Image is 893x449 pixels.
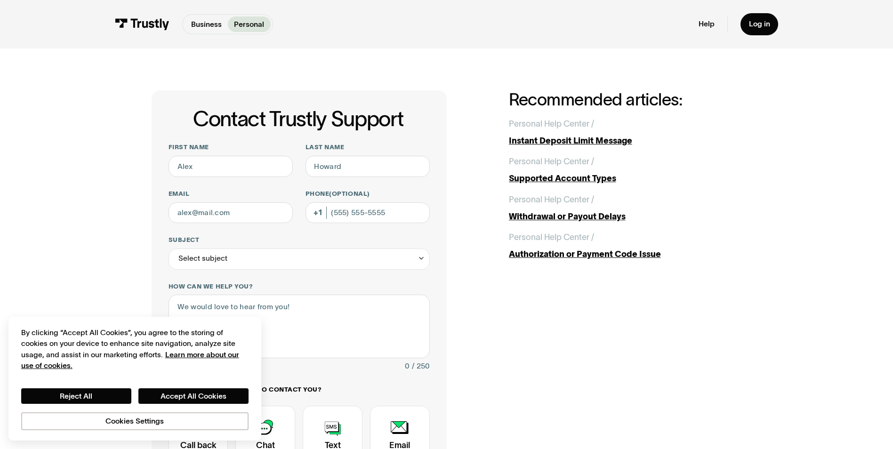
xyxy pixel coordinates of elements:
div: / 250 [412,360,430,373]
label: First name [169,143,293,152]
div: Withdrawal or Payout Delays [509,210,742,223]
a: Personal Help Center /Supported Account Types [509,155,742,185]
div: Privacy [21,327,249,430]
div: Authorization or Payment Code Issue [509,248,742,261]
label: Email [169,190,293,198]
a: Personal Help Center /Withdrawal or Payout Delays [509,193,742,223]
button: Accept All Cookies [138,388,249,404]
input: Howard [306,156,430,177]
div: Personal Help Center / [509,231,594,244]
input: Alex [169,156,293,177]
div: 0 [405,360,410,373]
h2: Recommended articles: [509,90,742,109]
label: Subject [169,236,430,244]
a: Personal Help Center /Instant Deposit Limit Message [509,118,742,147]
h1: Contact Trustly Support [167,107,430,130]
div: Select subject [178,252,227,265]
a: Log in [740,13,779,35]
label: Phone [306,190,430,198]
a: Business [185,16,228,32]
p: Personal [234,19,264,30]
a: Personal [228,16,271,32]
label: How would you like us to contact you? [169,385,430,394]
div: Select subject [169,249,430,270]
button: Reject All [21,388,131,404]
div: Cookie banner [8,317,261,441]
div: By clicking “Accept All Cookies”, you agree to the storing of cookies on your device to enhance s... [21,327,249,371]
a: Help [699,19,715,29]
div: Personal Help Center / [509,193,594,206]
span: (Optional) [329,190,370,197]
div: Instant Deposit Limit Message [509,135,742,147]
img: Trustly Logo [115,18,169,30]
input: (555) 555-5555 [306,202,430,224]
p: Business [191,19,222,30]
div: Personal Help Center / [509,118,594,130]
div: Log in [749,19,770,29]
input: alex@mail.com [169,202,293,224]
label: How can we help you? [169,282,430,291]
a: Personal Help Center /Authorization or Payment Code Issue [509,231,742,261]
label: Last name [306,143,430,152]
div: Personal Help Center / [509,155,594,168]
button: Cookies Settings [21,412,249,430]
div: Supported Account Types [509,172,742,185]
